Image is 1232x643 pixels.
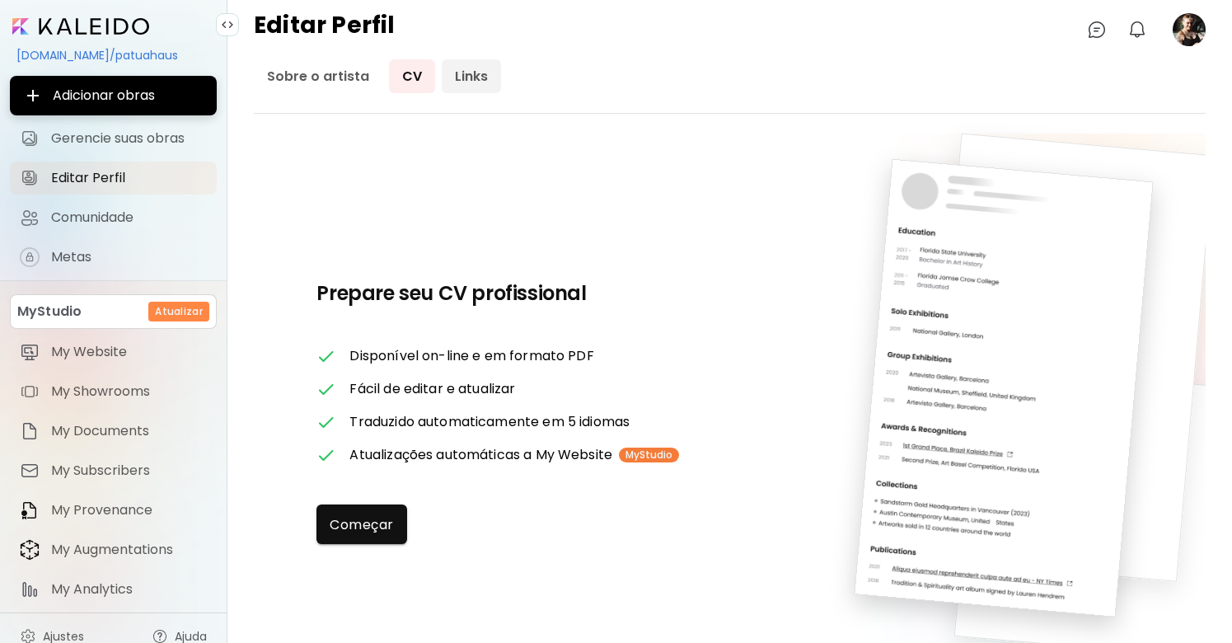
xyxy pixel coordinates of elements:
[1123,16,1151,44] button: bellIcon
[316,445,336,465] img: checkmark
[20,539,40,561] img: item
[10,122,217,155] a: Gerencie suas obras iconGerencie suas obras
[51,423,207,439] span: My Documents
[442,59,501,93] a: Links
[619,448,679,462] div: MyStudio
[1127,20,1147,40] img: bellIcon
[10,162,217,195] a: Editar Perfil iconEditar Perfil
[221,18,234,31] img: collapse
[51,502,207,519] span: My Provenance
[51,581,207,598] span: My Analytics
[349,379,515,399] p: Fácil de editar e atualizar
[349,346,593,366] p: Disponível on-line e em formato PDF
[51,249,207,265] span: Metas
[20,382,40,401] img: item
[10,533,217,566] a: itemMy Augmentations
[10,494,217,527] a: itemMy Provenance
[51,383,207,400] span: My Showrooms
[10,336,217,368] a: itemMy Website
[10,76,217,115] button: Adicionar obras
[51,462,207,479] span: My Subscribers
[17,302,82,321] p: MyStudio
[316,379,336,399] img: checkmark
[20,500,40,520] img: item
[10,415,217,448] a: itemMy Documents
[20,580,40,599] img: item
[10,375,217,408] a: itemMy Showrooms
[349,445,612,465] p: Atualizações automáticas a My Website
[20,342,40,362] img: item
[254,13,396,46] h4: Editar Perfil
[10,454,217,487] a: itemMy Subscribers
[20,421,40,441] img: item
[51,209,207,226] span: Comunidade
[20,208,40,228] img: Comunidade icon
[330,516,393,533] span: Começar
[51,130,207,147] span: Gerencie suas obras
[10,41,217,69] div: [DOMAIN_NAME]/patuahaus
[10,201,217,234] a: Comunidade iconComunidade
[316,505,406,544] button: Começar
[1087,20,1107,40] img: chatIcon
[316,412,336,432] img: checkmark
[155,304,203,319] h6: Atualizar
[23,86,204,106] span: Adicionar obras
[316,346,336,366] img: checkmark
[20,129,40,148] img: Gerencie suas obras icon
[389,59,435,93] a: CV
[20,461,40,481] img: item
[51,542,207,558] span: My Augmentations
[10,241,217,274] a: iconcompleteMetas
[51,170,207,186] span: Editar Perfil
[20,168,40,188] img: Editar Perfil icon
[10,573,217,606] a: itemMy Analytics
[51,344,207,360] span: My Website
[316,280,679,307] h3: Prepare seu CV profissional
[254,59,382,93] a: Sobre o artista
[349,412,630,432] p: Traduzido automaticamente em 5 idiomas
